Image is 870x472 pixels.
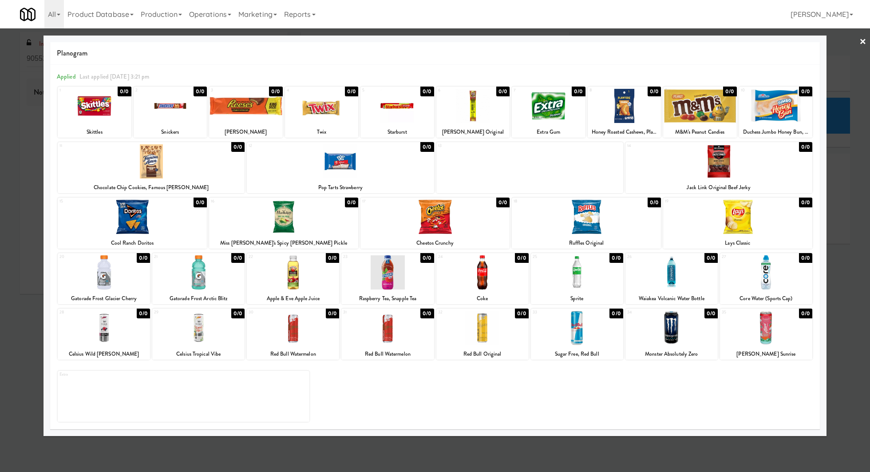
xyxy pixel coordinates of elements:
div: Coke [438,293,527,304]
div: 20 [59,253,104,261]
div: Jack Link Original Beef Jerky [627,182,811,193]
div: 0/0 [420,142,434,152]
div: 270/0Core Water (Sports Cap) [720,253,812,304]
div: 27 [722,253,766,261]
div: 0/0 [648,198,661,207]
div: 32 [438,309,482,316]
div: 35 [722,309,766,316]
div: 0/0 [496,87,510,96]
div: [PERSON_NAME] Sunrise [720,349,812,360]
div: 200/0Gatorade Frost Glacier Cherry [58,253,150,304]
div: 220/0Apple & Eve Apple Juice [247,253,339,304]
div: 0/0 [194,198,207,207]
div: Gatorade Frost Glacier Cherry [59,293,149,304]
div: 15 [59,198,132,205]
div: 120/0Pop Tarts Strawberry [247,142,434,193]
div: Monster Absolutely Zero [627,349,716,360]
div: Cheetos Crunchy [362,238,508,249]
div: Lays Classic [664,238,811,249]
div: Miss [PERSON_NAME]'s Spicy [PERSON_NAME] Pickle [210,238,357,249]
div: Ruffles Original [512,238,661,249]
div: 0/0 [231,142,245,152]
div: Lays Classic [663,238,812,249]
div: 260/0Waiakea Volcanic Water Bottle [625,253,718,304]
div: Extra Gum [512,127,585,138]
div: 210/0Gatorade Frost Arctic Blitz [152,253,245,304]
div: 30/0[PERSON_NAME] [209,87,283,138]
div: 0/0 [194,87,207,96]
div: Twix [285,127,359,138]
div: Red Bull Watermelon [341,349,434,360]
div: Gatorade Frost Arctic Blitz [154,293,243,304]
div: Sugar Free, Red Bull [531,349,623,360]
div: 0/0 [420,87,434,96]
div: 0/0 [231,253,245,263]
div: 3 [211,87,246,94]
div: 0/0 [326,309,339,318]
div: 11 [59,142,151,150]
div: Celsius Wild [PERSON_NAME] [59,349,149,360]
div: Waiakea Volcanic Water Bottle [625,293,718,304]
div: 23 [343,253,388,261]
div: 5 [362,87,397,94]
div: 0/0 [572,87,585,96]
div: 160/0Miss [PERSON_NAME]'s Spicy [PERSON_NAME] Pickle [209,198,358,249]
div: 18 [514,198,586,205]
div: 8 [589,87,625,94]
div: Jack Link Original Beef Jerky [625,182,812,193]
div: Celsius Tropical Vibe [152,349,245,360]
div: 0/0 [799,198,812,207]
div: [PERSON_NAME] Original [436,127,510,138]
span: Applied [57,72,76,81]
div: 19 [665,198,738,205]
div: Red Bull Original [436,349,529,360]
div: Snickers [134,127,207,138]
div: 150/0Cool Ranch Doritos [58,198,207,249]
div: 10/0Skittles [58,87,131,138]
div: 9 [665,87,700,94]
div: 340/0Monster Absolutely Zero [625,309,718,360]
div: 80/0Honey Roasted Cashews, Planters [588,87,661,138]
div: 30 [249,309,293,316]
div: 350/0[PERSON_NAME] Sunrise [720,309,812,360]
img: Micromart [20,7,36,22]
div: 280/0Celsius Wild [PERSON_NAME] [58,309,150,360]
div: 7 [514,87,549,94]
div: Starburst [360,127,434,138]
div: M&M's Peanut Candies [664,127,736,138]
div: 70/0Extra Gum [512,87,585,138]
div: 4 [287,87,322,94]
div: Twix [286,127,357,138]
div: 21 [154,253,198,261]
div: Celsius Tropical Vibe [154,349,243,360]
div: 20/0Snickers [134,87,207,138]
div: Extra [59,371,183,378]
div: Apple & Eve Apple Juice [248,293,338,304]
div: 0/0 [118,87,131,96]
div: 60/0[PERSON_NAME] Original [436,87,510,138]
div: 0/0 [496,198,510,207]
div: 0/0 [137,309,150,318]
div: Ruffles Original [513,238,660,249]
div: 10 [741,87,776,94]
div: Extra [58,371,309,422]
div: 300/0Red Bull Watermelon [247,309,339,360]
div: 0/0 [609,309,623,318]
div: 0/0 [723,87,736,96]
div: Gatorade Frost Glacier Cherry [58,293,150,304]
div: 6 [438,87,473,94]
div: 29 [154,309,198,316]
div: Snickers [135,127,206,138]
div: Red Bull Watermelon [248,349,338,360]
div: 100/0Duchess Jumbo Honey Bun, Glazed [739,87,813,138]
div: 0/0 [231,309,245,318]
div: Raspberry Tea, Snapple Tea [341,293,434,304]
div: Gatorade Frost Arctic Blitz [152,293,245,304]
div: Extra Gum [513,127,584,138]
div: 14 [627,142,719,150]
div: Cool Ranch Doritos [59,238,206,249]
div: 31 [343,309,388,316]
div: 330/0Sugar Free, Red Bull [531,309,623,360]
div: 0/0 [420,309,434,318]
div: Miss [PERSON_NAME]'s Spicy [PERSON_NAME] Pickle [209,238,358,249]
